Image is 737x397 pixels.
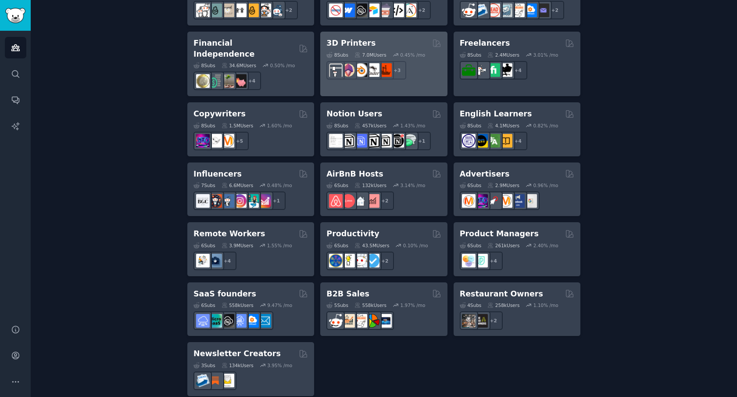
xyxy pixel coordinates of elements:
[460,182,482,188] div: 6 Sub s
[222,302,254,308] div: 558k Users
[341,134,355,148] img: notioncreations
[208,194,222,208] img: socialmedia
[326,182,348,188] div: 6 Sub s
[460,302,482,308] div: 4 Sub s
[221,314,234,328] img: NoCodeSaaS
[193,348,281,359] h2: Newsletter Creators
[354,194,367,208] img: rentalproperties
[221,374,234,387] img: Newsletters
[245,4,259,17] img: NewParents
[487,134,500,148] img: language_exchange
[354,182,386,188] div: 132k Users
[326,123,348,129] div: 8 Sub s
[474,134,488,148] img: EnglishLearning
[509,61,527,79] div: + 4
[208,254,222,267] img: work
[460,52,482,58] div: 8 Sub s
[484,311,503,330] div: + 2
[390,4,404,17] img: NoCodeMovement
[354,314,367,328] img: b2b_sales
[462,134,476,148] img: languagelearning
[193,62,215,69] div: 8 Sub s
[222,182,254,188] div: 6.6M Users
[536,4,549,17] img: EmailOutreach
[221,134,234,148] img: content_marketing
[509,132,527,150] div: + 4
[533,123,558,129] div: 0.82 % /mo
[354,123,386,129] div: 457k Users
[267,242,292,249] div: 1.55 % /mo
[326,242,348,249] div: 6 Sub s
[366,4,379,17] img: Airtable
[354,4,367,17] img: NoCodeSaaS
[474,63,488,77] img: freelance_forhire
[487,52,519,58] div: 2.4M Users
[533,52,558,58] div: 3.01 % /mo
[533,242,558,249] div: 2.40 % /mo
[222,362,254,368] div: 134k Users
[329,194,343,208] img: airbnb_hosts
[208,314,222,328] img: microsaas
[460,169,510,180] h2: Advertisers
[366,63,379,77] img: ender3
[460,123,482,129] div: 8 Sub s
[354,134,367,148] img: FreeNotionTemplates
[546,1,564,19] div: + 2
[233,74,247,88] img: fatFIRE
[511,194,525,208] img: FacebookAds
[270,4,283,17] img: Parents
[366,194,379,208] img: AirBnBInvesting
[243,72,261,90] div: + 4
[196,134,210,148] img: SEO
[221,4,234,17] img: beyondthebump
[208,134,222,148] img: KeepWriting
[533,182,558,188] div: 0.96 % /mo
[378,4,392,17] img: nocodelowcode
[258,314,271,328] img: SaaS_Email_Marketing
[487,194,500,208] img: PPC
[341,194,355,208] img: AirBnBHosts
[326,108,382,119] h2: Notion Users
[193,169,242,180] h2: Influencers
[196,314,210,328] img: SaaS
[354,302,386,308] div: 558k Users
[401,182,426,188] div: 3.14 % /mo
[400,52,425,58] div: 0.45 % /mo
[270,62,295,69] div: 0.50 % /mo
[245,194,259,208] img: influencermarketing
[511,4,525,17] img: b2b_sales
[329,134,343,148] img: Notiontemplates
[222,242,254,249] div: 3.9M Users
[462,194,476,208] img: marketing
[403,134,416,148] img: NotionPromote
[487,4,500,17] img: LeadGeneration
[326,228,379,239] h2: Productivity
[460,289,543,300] h2: Restaurant Owners
[462,254,476,267] img: ProductManagement
[499,63,512,77] img: Freelancers
[193,108,246,119] h2: Copywriters
[196,74,210,88] img: UKPersonalFinance
[208,374,222,387] img: Substack
[196,374,210,387] img: Emailmarketing
[326,169,383,180] h2: AirBnB Hosts
[326,289,369,300] h2: B2B Sales
[341,63,355,77] img: 3Dmodeling
[208,4,222,17] img: SingleParents
[487,302,519,308] div: 258k Users
[258,194,271,208] img: InstagramGrowthTips
[326,302,348,308] div: 5 Sub s
[403,242,428,249] div: 0.10 % /mo
[460,38,510,49] h2: Freelancers
[460,242,482,249] div: 6 Sub s
[267,191,286,210] div: + 1
[354,52,386,58] div: 7.0M Users
[474,194,488,208] img: SEO
[341,314,355,328] img: salestechniques
[533,302,558,308] div: 1.10 % /mo
[196,4,210,17] img: daddit
[388,61,406,79] div: + 3
[354,242,389,249] div: 43.5M Users
[366,254,379,267] img: getdisciplined
[474,314,488,328] img: BarOwners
